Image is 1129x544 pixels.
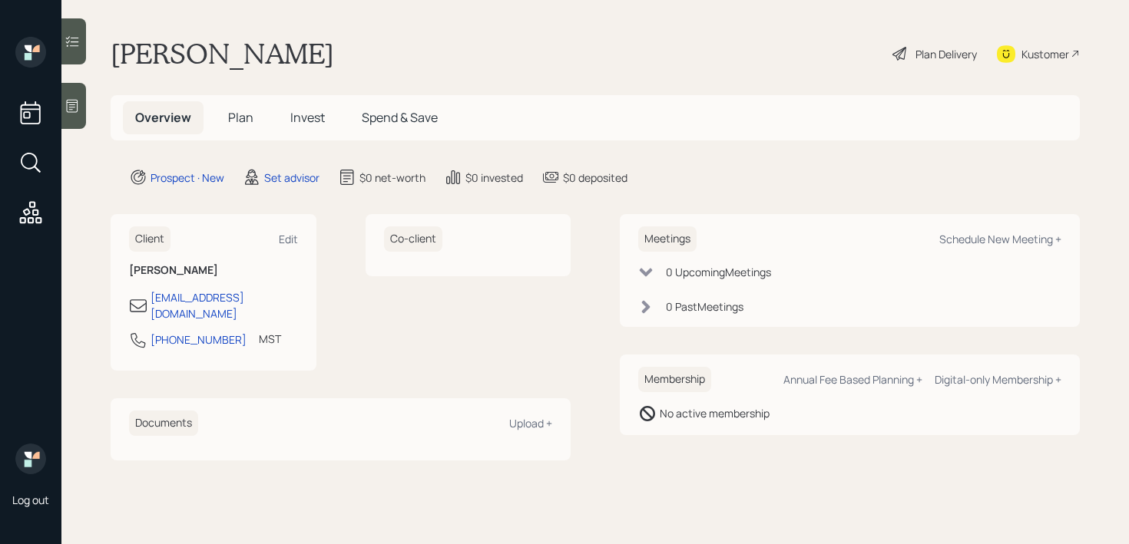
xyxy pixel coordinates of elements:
div: Log out [12,493,49,507]
div: $0 invested [465,170,523,186]
div: No active membership [660,405,770,421]
span: Overview [135,109,191,126]
div: [PHONE_NUMBER] [151,331,247,348]
h6: Client [129,226,171,252]
h6: Co-client [384,226,442,252]
div: Upload + [509,416,552,430]
div: Set advisor [264,170,319,186]
div: Edit [279,232,298,246]
div: Schedule New Meeting + [939,232,1061,246]
h6: Membership [638,367,711,392]
div: 0 Upcoming Meeting s [666,264,771,280]
h6: Documents [129,410,198,436]
div: Prospect · New [151,170,224,186]
div: $0 deposited [563,170,627,186]
div: Plan Delivery [915,46,977,62]
span: Invest [290,109,325,126]
div: Annual Fee Based Planning + [783,372,922,387]
h1: [PERSON_NAME] [111,37,334,71]
h6: [PERSON_NAME] [129,264,298,277]
span: Spend & Save [362,109,438,126]
div: Kustomer [1021,46,1069,62]
div: [EMAIL_ADDRESS][DOMAIN_NAME] [151,289,298,321]
div: MST [259,331,281,347]
div: $0 net-worth [359,170,425,186]
span: Plan [228,109,253,126]
div: 0 Past Meeting s [666,298,743,315]
h6: Meetings [638,226,697,252]
div: Digital-only Membership + [935,372,1061,387]
img: retirable_logo.png [15,443,46,474]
